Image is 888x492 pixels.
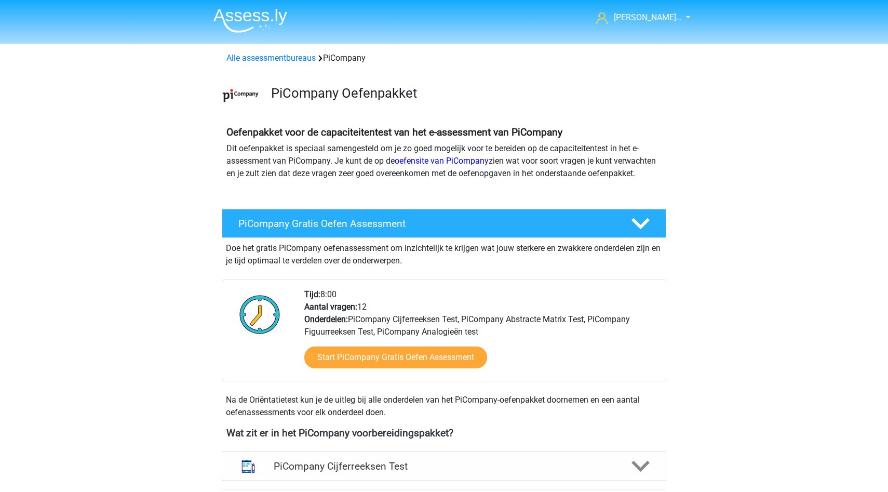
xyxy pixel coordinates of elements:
a: Start PiCompany Gratis Oefen Assessment [304,347,487,368]
h3: PiCompany Oefenpakket [271,85,658,101]
div: PiCompany [222,52,666,64]
h4: PiCompany Gratis Oefen Assessment [238,218,614,230]
p: Dit oefenpakket is speciaal samengesteld om je zo goed mogelijk voor te bereiden op de capaciteit... [226,142,662,180]
span: [PERSON_NAME]… [614,12,682,22]
b: Onderdelen: [304,314,348,324]
div: Na de Oriëntatietest kun je de uitleg bij alle onderdelen van het PiCompany-oefenpakket doornemen... [222,394,666,419]
b: Aantal vragen: [304,302,357,312]
h4: PiCompany Cijferreeksen Test [274,460,614,472]
b: Oefenpakket voor de capaciteitentest van het e-assessment van PiCompany [226,126,562,138]
a: PiCompany Gratis Oefen Assessment [218,209,670,238]
a: [PERSON_NAME]… [592,11,683,24]
img: cijferreeksen [235,453,262,480]
a: cijferreeksen PiCompany Cijferreeksen Test [218,451,670,481]
img: picompany.png [222,77,259,114]
a: oefensite van PiCompany [395,156,489,166]
b: Tijd: [304,289,320,299]
img: Klok [234,288,286,340]
div: 8:00 12 PiCompany Cijferreeksen Test, PiCompany Abstracte Matrix Test, PiCompany Figuurreeksen Te... [297,288,665,381]
a: Alle assessmentbureaus [226,53,316,63]
h4: Wat zit er in het PiCompany voorbereidingspakket? [226,427,662,439]
img: Assessly [213,8,287,33]
div: Doe het gratis PiCompany oefenassessment om inzichtelijk te krijgen wat jouw sterkere en zwakkere... [222,238,666,267]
